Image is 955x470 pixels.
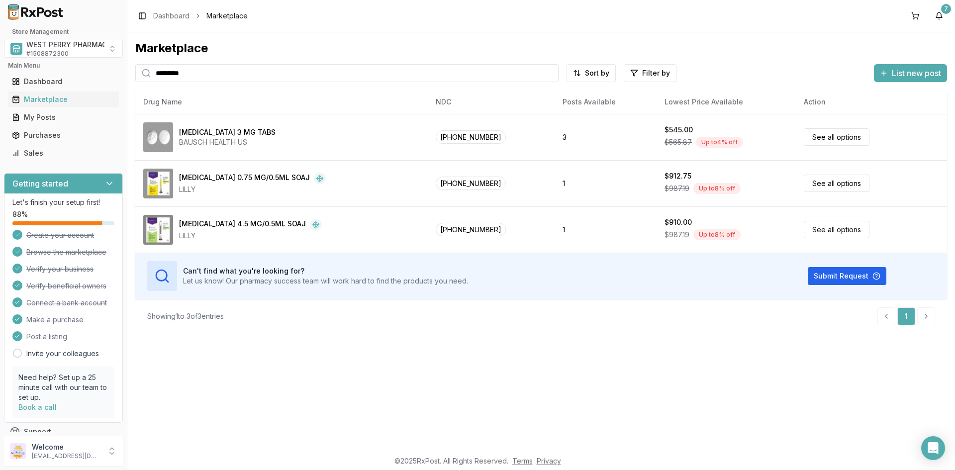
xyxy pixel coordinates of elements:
p: [EMAIL_ADDRESS][DOMAIN_NAME] [32,452,101,460]
span: WEST PERRY PHARMACY INC [26,40,126,50]
div: 7 [941,4,951,14]
button: 7 [931,8,947,24]
div: Open Intercom Messenger [921,436,945,460]
td: 1 [555,206,657,253]
div: Marketplace [12,94,115,104]
button: Dashboard [4,74,123,90]
span: List new post [892,67,941,79]
img: Trulicity 4.5 MG/0.5ML SOAJ [143,215,173,245]
div: [MEDICAL_DATA] 0.75 MG/0.5ML SOAJ [179,173,310,185]
nav: pagination [877,307,935,325]
td: 1 [555,160,657,206]
a: 1 [897,307,915,325]
button: Select a view [4,40,123,58]
p: Need help? Set up a 25 minute call with our team to set up. [18,373,108,402]
button: My Posts [4,109,123,125]
p: Let us know! Our pharmacy success team will work hard to find the products you need. [183,276,468,286]
span: [PHONE_NUMBER] [436,223,506,236]
a: Invite your colleagues [26,349,99,359]
a: Sales [8,144,119,162]
div: $912.75 [665,171,691,181]
span: Create your account [26,230,94,240]
span: $987.19 [665,230,689,240]
button: Sort by [567,64,616,82]
span: Verify beneficial owners [26,281,106,291]
span: Make a purchase [26,315,84,325]
th: Drug Name [135,90,428,114]
a: Dashboard [153,11,190,21]
a: See all options [804,128,869,146]
div: $910.00 [665,217,692,227]
div: Purchases [12,130,115,140]
button: Submit Request [808,267,886,285]
img: Trulicity 0.75 MG/0.5ML SOAJ [143,169,173,198]
div: My Posts [12,112,115,122]
th: Action [796,90,947,114]
div: Dashboard [12,77,115,87]
div: LILLY [179,231,322,241]
h2: Main Menu [8,62,119,70]
span: Verify your business [26,264,94,274]
div: BAUSCH HEALTH US [179,137,276,147]
span: # 1508872300 [26,50,69,58]
a: My Posts [8,108,119,126]
th: Lowest Price Available [657,90,796,114]
a: See all options [804,221,869,238]
th: Posts Available [555,90,657,114]
td: 3 [555,114,657,160]
p: Let's finish your setup first! [12,197,114,207]
div: [MEDICAL_DATA] 4.5 MG/0.5ML SOAJ [179,219,306,231]
button: List new post [874,64,947,82]
img: RxPost Logo [4,4,68,20]
img: Trulance 3 MG TABS [143,122,173,152]
div: Sales [12,148,115,158]
span: Filter by [642,68,670,78]
button: Marketplace [4,92,123,107]
span: 88 % [12,209,28,219]
a: Dashboard [8,73,119,91]
a: Privacy [537,457,561,465]
a: Marketplace [8,91,119,108]
button: Support [4,423,123,441]
span: Marketplace [206,11,248,21]
th: NDC [428,90,555,114]
nav: breadcrumb [153,11,248,21]
a: See all options [804,175,869,192]
button: Filter by [624,64,676,82]
span: [PHONE_NUMBER] [436,130,506,144]
div: Up to 4 % off [696,137,743,148]
a: Book a call [18,403,57,411]
span: $987.19 [665,184,689,193]
div: Showing 1 to 3 of 3 entries [147,311,224,321]
span: Sort by [585,68,609,78]
div: Marketplace [135,40,947,56]
h2: Store Management [4,28,123,36]
div: Up to 8 % off [693,183,741,194]
div: $545.00 [665,125,693,135]
div: Up to 8 % off [693,229,741,240]
span: Browse the marketplace [26,247,106,257]
div: [MEDICAL_DATA] 3 MG TABS [179,127,276,137]
p: Welcome [32,442,101,452]
span: Connect a bank account [26,298,107,308]
a: Purchases [8,126,119,144]
span: [PHONE_NUMBER] [436,177,506,190]
h3: Can't find what you're looking for? [183,266,468,276]
span: Post a listing [26,332,67,342]
a: Terms [512,457,533,465]
button: Purchases [4,127,123,143]
img: User avatar [10,443,26,459]
a: List new post [874,69,947,79]
h3: Getting started [12,178,68,189]
button: Sales [4,145,123,161]
span: $565.87 [665,137,692,147]
div: LILLY [179,185,326,194]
